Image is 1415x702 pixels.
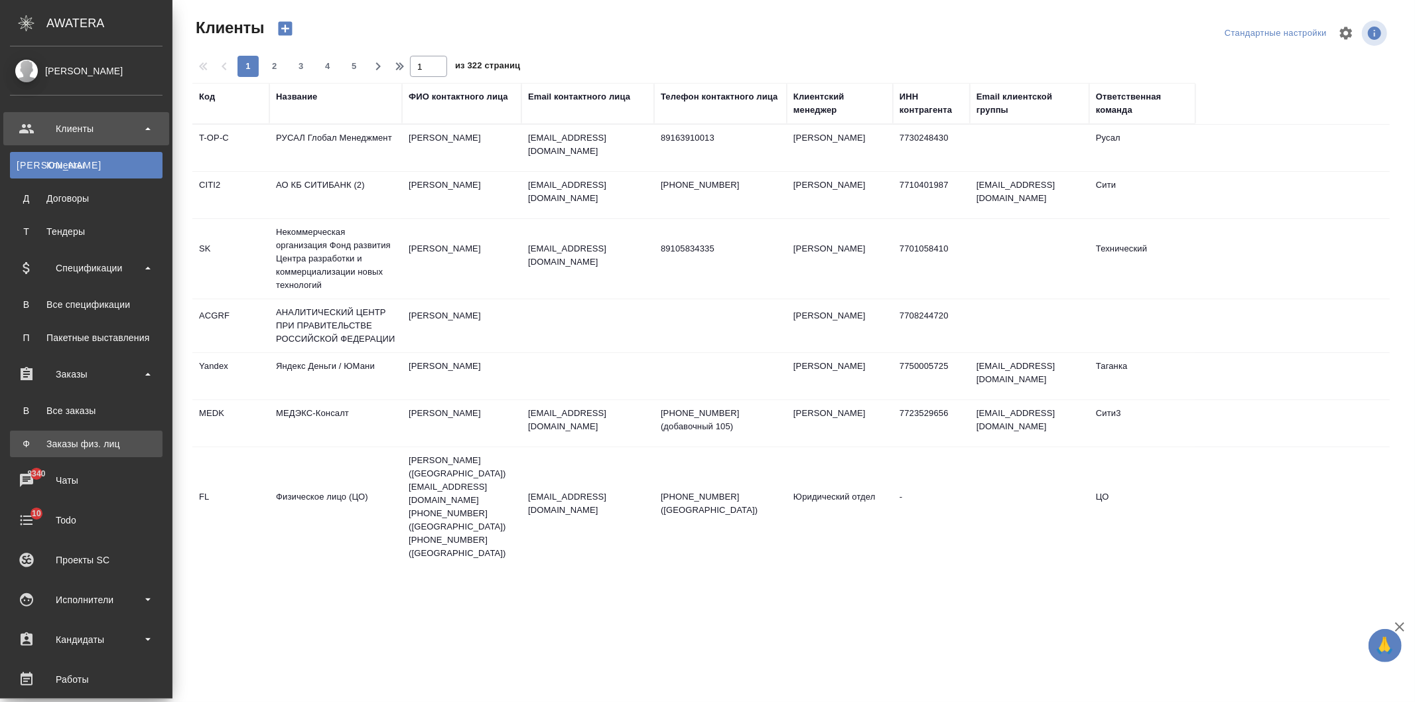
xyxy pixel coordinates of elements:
[17,404,156,417] div: Все заказы
[192,172,269,218] td: CITI2
[661,407,780,433] p: [PHONE_NUMBER] (добавочный 105)
[787,303,893,349] td: [PERSON_NAME]
[10,291,163,318] a: ВВсе спецификации
[269,400,402,447] td: МЕДЭКС-Консалт
[793,90,886,117] div: Клиентский менеджер
[787,400,893,447] td: [PERSON_NAME]
[291,60,312,73] span: 3
[192,400,269,447] td: MEDK
[1374,632,1396,660] span: 🙏
[10,152,163,178] a: [PERSON_NAME]Клиенты
[402,125,521,171] td: [PERSON_NAME]
[1369,629,1402,662] button: 🙏
[1330,17,1362,49] span: Настроить таблицу
[1096,90,1189,117] div: Ответственная команда
[317,56,338,77] button: 4
[528,131,647,158] p: [EMAIL_ADDRESS][DOMAIN_NAME]
[192,125,269,171] td: T-OP-C
[10,550,163,570] div: Проекты SC
[192,303,269,349] td: ACGRF
[970,172,1089,218] td: [EMAIL_ADDRESS][DOMAIN_NAME]
[893,172,970,218] td: 7710401987
[10,510,163,530] div: Todo
[17,437,156,451] div: Заказы физ. лиц
[10,218,163,245] a: ТТендеры
[10,364,163,384] div: Заказы
[10,119,163,139] div: Клиенты
[3,504,169,537] a: 10Todo
[977,90,1083,117] div: Email клиентской группы
[661,131,780,145] p: 89163910013
[402,447,521,567] td: [PERSON_NAME] ([GEOGRAPHIC_DATA]) [EMAIL_ADDRESS][DOMAIN_NAME] [PHONE_NUMBER] ([GEOGRAPHIC_DATA])...
[10,397,163,424] a: ВВсе заказы
[402,236,521,282] td: [PERSON_NAME]
[17,159,156,172] div: Клиенты
[46,10,172,36] div: AWATERA
[344,60,365,73] span: 5
[192,17,264,38] span: Клиенты
[10,590,163,610] div: Исполнители
[1089,400,1195,447] td: Сити3
[269,17,301,40] button: Создать
[1089,172,1195,218] td: Сити
[787,484,893,530] td: Юридический отдел
[893,400,970,447] td: 7723529656
[528,490,647,517] p: [EMAIL_ADDRESS][DOMAIN_NAME]
[787,236,893,282] td: [PERSON_NAME]
[192,236,269,282] td: SK
[10,630,163,650] div: Кандидаты
[269,172,402,218] td: АО КБ СИТИБАНК (2)
[402,172,521,218] td: [PERSON_NAME]
[317,60,338,73] span: 4
[409,90,508,104] div: ФИО контактного лица
[528,178,647,205] p: [EMAIL_ADDRESS][DOMAIN_NAME]
[1089,353,1195,399] td: Таганка
[10,185,163,212] a: ДДоговоры
[269,299,402,352] td: АНАЛИТИЧЕСКИЙ ЦЕНТР ПРИ ПРАВИТЕЛЬСТВЕ РОССИЙСКОЙ ФЕДЕРАЦИИ
[402,400,521,447] td: [PERSON_NAME]
[10,258,163,278] div: Спецификации
[661,178,780,192] p: [PHONE_NUMBER]
[291,56,312,77] button: 3
[264,60,285,73] span: 2
[19,467,53,480] span: 8340
[10,470,163,490] div: Чаты
[344,56,365,77] button: 5
[269,353,402,399] td: Яндекс Деньги / ЮМани
[402,353,521,399] td: [PERSON_NAME]
[10,64,163,78] div: [PERSON_NAME]
[269,484,402,530] td: Физическое лицо (ЦО)
[192,353,269,399] td: Yandex
[528,407,647,433] p: [EMAIL_ADDRESS][DOMAIN_NAME]
[661,90,778,104] div: Телефон контактного лица
[970,400,1089,447] td: [EMAIL_ADDRESS][DOMAIN_NAME]
[893,236,970,282] td: 7701058410
[24,507,49,520] span: 10
[1221,23,1330,44] div: split button
[17,298,156,311] div: Все спецификации
[192,484,269,530] td: FL
[3,663,169,696] a: Работы
[893,125,970,171] td: 7730248430
[1089,484,1195,530] td: ЦО
[3,464,169,497] a: 8340Чаты
[900,90,963,117] div: ИНН контрагента
[17,192,156,205] div: Договоры
[10,324,163,351] a: ППакетные выставления
[1089,125,1195,171] td: Русал
[199,90,215,104] div: Код
[787,353,893,399] td: [PERSON_NAME]
[10,431,163,457] a: ФЗаказы физ. лиц
[269,125,402,171] td: РУСАЛ Глобал Менеджмент
[276,90,317,104] div: Название
[893,353,970,399] td: 7750005725
[893,484,970,530] td: -
[3,543,169,577] a: Проекты SC
[269,219,402,299] td: Некоммерческая организация Фонд развития Центра разработки и коммерциализации новых технологий
[787,172,893,218] td: [PERSON_NAME]
[661,490,780,517] p: [PHONE_NUMBER] ([GEOGRAPHIC_DATA])
[402,303,521,349] td: [PERSON_NAME]
[528,242,647,269] p: [EMAIL_ADDRESS][DOMAIN_NAME]
[17,225,156,238] div: Тендеры
[264,56,285,77] button: 2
